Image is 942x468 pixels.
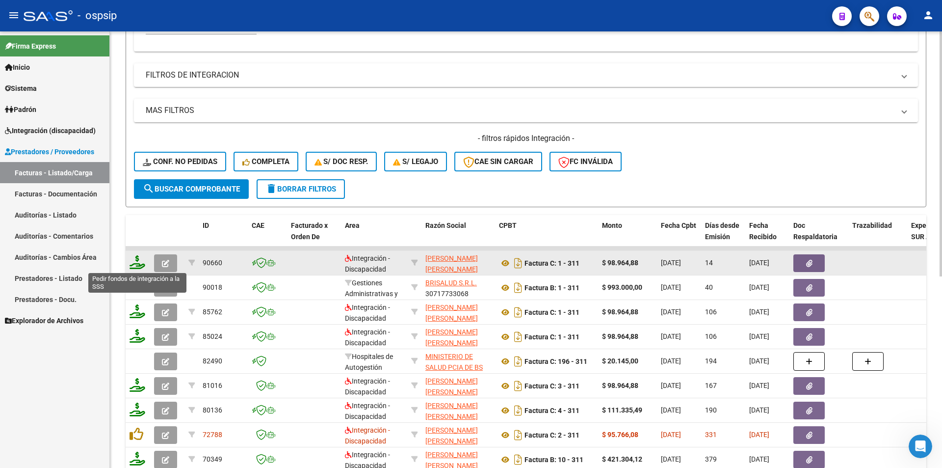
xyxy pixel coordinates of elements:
span: Integración - Discapacidad [345,426,390,445]
span: 80136 [203,406,222,414]
span: Completa [242,157,289,166]
strong: Factura C: 3 - 311 [524,382,579,390]
span: [PERSON_NAME] [PERSON_NAME] [425,402,478,421]
span: 379 [705,455,717,463]
strong: $ 98.964,88 [602,259,638,267]
datatable-header-cell: CPBT [495,215,598,258]
span: Integración - Discapacidad [345,303,390,323]
span: Inicio [5,62,30,73]
strong: Factura C: 1 - 311 [524,259,579,267]
span: [DATE] [661,308,681,316]
span: CAE SIN CARGAR [463,157,533,166]
datatable-header-cell: Razón Social [421,215,495,258]
span: 90018 [203,283,222,291]
span: Razón Social [425,221,466,229]
button: Conf. no pedidas [134,152,226,171]
span: - ospsip [78,5,117,27]
button: FC Inválida [549,152,622,171]
span: BRISALUD S.R.L. [425,279,477,287]
span: Buscar Comprobante [143,185,240,193]
span: CAE [252,221,264,229]
span: [DATE] [749,259,769,267]
span: ID [203,221,209,229]
span: 85762 [203,308,222,316]
span: 106 [705,308,717,316]
mat-icon: search [143,183,155,194]
span: Borrar Filtros [265,185,336,193]
span: 90660 [203,259,222,267]
i: Descargar documento [512,255,524,271]
h4: - filtros rápidos Integración - [134,133,918,144]
span: 70349 [203,455,222,463]
mat-icon: person [922,9,934,21]
span: [DATE] [661,431,681,439]
span: Trazabilidad [852,221,892,229]
mat-expansion-panel-header: FILTROS DE INTEGRACION [134,63,918,87]
datatable-header-cell: Fecha Recibido [745,215,789,258]
span: MINISTERIO DE SALUD PCIA DE BS AS [425,353,483,383]
span: 167 [705,382,717,389]
div: 27424307489 [425,253,491,274]
strong: $ 98.964,88 [602,308,638,316]
span: [DATE] [749,382,769,389]
span: [DATE] [661,259,681,267]
datatable-header-cell: CAE [248,215,287,258]
span: Integración - Discapacidad [345,402,390,421]
datatable-header-cell: Doc Respaldatoria [789,215,848,258]
span: [PERSON_NAME] [PERSON_NAME] [425,328,478,347]
span: [DATE] [749,332,769,340]
span: [DATE] [749,455,769,463]
datatable-header-cell: Días desde Emisión [701,215,745,258]
i: Descargar documento [512,378,524,394]
span: Integración - Discapacidad [345,377,390,396]
span: 331 [705,431,717,439]
div: 27134043844 [425,425,491,445]
strong: Factura C: 4 - 311 [524,407,579,414]
span: S/ Doc Resp. [314,157,368,166]
span: 82490 [203,357,222,365]
button: Completa [234,152,298,171]
span: [DATE] [661,357,681,365]
span: [DATE] [749,308,769,316]
strong: Factura C: 1 - 311 [524,308,579,316]
i: Descargar documento [512,354,524,369]
span: Monto [602,221,622,229]
strong: $ 993.000,00 [602,283,642,291]
i: Descargar documento [512,304,524,320]
span: [DATE] [749,431,769,439]
span: [PERSON_NAME] [PERSON_NAME] [425,377,478,396]
span: [DATE] [661,283,681,291]
button: S/ Doc Resp. [306,152,377,171]
span: [PERSON_NAME] [PERSON_NAME] [425,303,478,323]
span: Integración (discapacidad) [5,125,96,136]
button: S/ legajo [384,152,447,171]
strong: Factura B: 10 - 311 [524,456,583,464]
div: 30626983398 [425,351,491,372]
datatable-header-cell: Monto [598,215,657,258]
mat-panel-title: FILTROS DE INTEGRACION [146,70,894,81]
div: 27262660996 [425,400,491,421]
span: [DATE] [749,406,769,414]
strong: Factura C: 2 - 311 [524,431,579,439]
span: Doc Respaldatoria [793,221,837,241]
strong: $ 98.964,88 [602,382,638,389]
span: Conf. no pedidas [143,157,217,166]
span: [DATE] [749,357,769,365]
span: [DATE] [661,406,681,414]
datatable-header-cell: Trazabilidad [848,215,907,258]
datatable-header-cell: Facturado x Orden De [287,215,341,258]
i: Descargar documento [512,280,524,296]
button: Buscar Comprobante [134,179,249,199]
span: Facturado x Orden De [291,221,328,241]
mat-icon: delete [265,183,277,194]
iframe: Intercom live chat [909,435,932,458]
span: 72788 [203,431,222,439]
datatable-header-cell: Area [341,215,407,258]
span: Padrón [5,104,36,115]
strong: $ 95.766,08 [602,431,638,439]
strong: $ 421.304,12 [602,455,642,463]
span: [PERSON_NAME] [PERSON_NAME] ZOE [425,254,478,285]
datatable-header-cell: ID [199,215,248,258]
mat-panel-title: MAS FILTROS [146,105,894,116]
span: [PERSON_NAME] [PERSON_NAME] [425,426,478,445]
